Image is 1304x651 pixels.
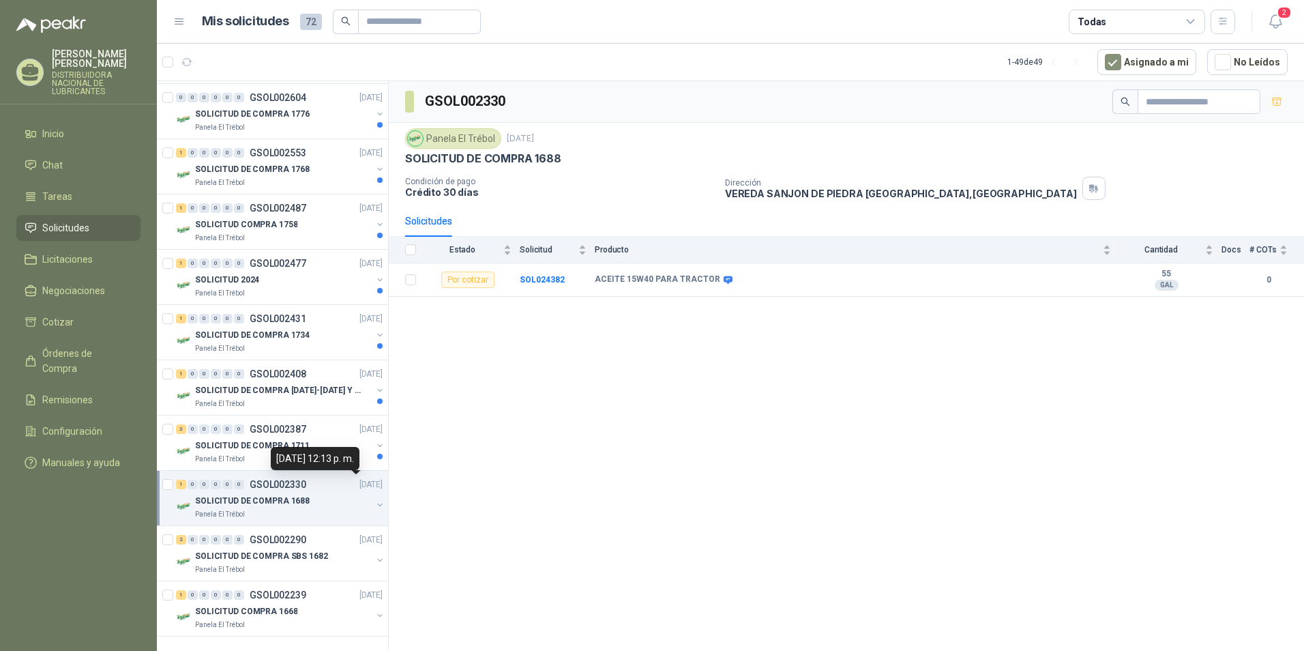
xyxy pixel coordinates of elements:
[359,147,383,160] p: [DATE]
[176,476,385,520] a: 1 0 0 0 0 0 GSOL002330[DATE] Company LogoSOLICITUD DE COMPRA 1688Panela El Trébol
[199,259,209,268] div: 0
[176,587,385,631] a: 1 0 0 0 0 0 GSOL002239[DATE] Company LogoSOLICITUD COMPRA 1668Panela El Trébol
[405,214,452,229] div: Solicitudes
[176,222,192,238] img: Company Logo
[42,346,128,376] span: Órdenes de Compra
[195,108,310,121] p: SOLICITUD DE COMPRA 1776
[42,158,63,173] span: Chat
[195,605,297,618] p: SOLICITUD COMPRA 1668
[234,535,244,545] div: 0
[1249,274,1288,287] b: 0
[250,480,306,489] p: GSOL002330
[16,418,140,444] a: Configuración
[195,495,310,508] p: SOLICITUD DE COMPRA 1688
[359,202,383,215] p: [DATE]
[176,535,186,545] div: 2
[1007,51,1086,73] div: 1 - 49 de 49
[211,148,221,158] div: 0
[199,480,209,489] div: 0
[176,443,192,459] img: Company Logo
[199,424,209,434] div: 0
[176,314,186,323] div: 1
[16,387,140,413] a: Remisiones
[176,532,385,575] a: 2 0 0 0 0 0 GSOL002290[DATE] Company LogoSOLICITUD DE COMPRA SBS 1682Panela El Trébol
[211,203,221,213] div: 0
[195,384,365,397] p: SOLICITUD DE COMPRA [DATE]-[DATE] Y 1726
[1121,97,1130,106] span: search
[176,145,385,188] a: 1 0 0 0 0 0 GSOL002553[DATE] Company LogoSOLICITUD DE COMPRA 1768Panela El Trébol
[725,178,1077,188] p: Dirección
[195,122,245,133] p: Panela El Trébol
[520,237,595,263] th: Solicitud
[250,314,306,323] p: GSOL002431
[1119,245,1202,255] span: Cantidad
[1119,269,1213,280] b: 55
[16,215,140,241] a: Solicitudes
[195,620,245,631] p: Panela El Trébol
[359,423,383,436] p: [DATE]
[176,148,186,158] div: 1
[42,283,105,298] span: Negociaciones
[195,564,245,575] p: Panela El Trébol
[408,131,423,146] img: Company Logo
[222,93,233,102] div: 0
[250,424,306,434] p: GSOL002387
[16,309,140,335] a: Cotizar
[222,424,233,434] div: 0
[42,455,120,470] span: Manuales y ayuda
[195,399,245,409] p: Panela El Trébol
[222,369,233,379] div: 0
[250,203,306,213] p: GSOL002487
[424,237,520,263] th: Estado
[211,480,221,489] div: 0
[222,314,233,323] div: 0
[271,447,359,470] div: [DATE] 12:13 p. m.
[300,14,322,30] span: 72
[222,480,233,489] div: 0
[176,609,192,625] img: Company Logo
[188,480,198,489] div: 0
[195,509,245,520] p: Panela El Trébol
[195,163,310,176] p: SOLICITUD DE COMPRA 1768
[520,275,565,285] a: SOL024382
[176,498,192,515] img: Company Logo
[250,535,306,545] p: GSOL002290
[199,93,209,102] div: 0
[359,589,383,602] p: [DATE]
[725,188,1077,199] p: VEREDA SANJON DE PIEDRA [GEOGRAPHIC_DATA] , [GEOGRAPHIC_DATA]
[595,274,720,285] b: ACEITE 15W40 PARA TRACTOR
[359,478,383,491] p: [DATE]
[211,314,221,323] div: 0
[405,186,714,198] p: Crédito 30 días
[405,151,561,166] p: SOLICITUD DE COMPRA 1688
[359,534,383,547] p: [DATE]
[16,246,140,272] a: Licitaciones
[176,93,186,102] div: 0
[234,314,244,323] div: 0
[211,535,221,545] div: 0
[359,91,383,104] p: [DATE]
[16,341,140,381] a: Órdenes de Compra
[425,91,507,112] h3: GSOL002330
[176,255,385,299] a: 1 0 0 0 0 0 GSOL002477[DATE] Company LogoSOLICITUD 2024Panela El Trébol
[176,369,186,379] div: 1
[188,424,198,434] div: 0
[341,16,351,26] span: search
[250,590,306,600] p: GSOL002239
[42,126,64,141] span: Inicio
[211,369,221,379] div: 0
[199,203,209,213] div: 0
[16,16,86,33] img: Logo peakr
[211,590,221,600] div: 0
[42,220,89,235] span: Solicitudes
[176,277,192,293] img: Company Logo
[199,590,209,600] div: 0
[195,454,245,465] p: Panela El Trébol
[202,12,289,31] h1: Mis solicitudes
[222,535,233,545] div: 0
[1277,6,1292,19] span: 2
[222,259,233,268] div: 0
[176,480,186,489] div: 1
[42,424,102,439] span: Configuración
[195,550,328,563] p: SOLICITUD DE COMPRA SBS 1682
